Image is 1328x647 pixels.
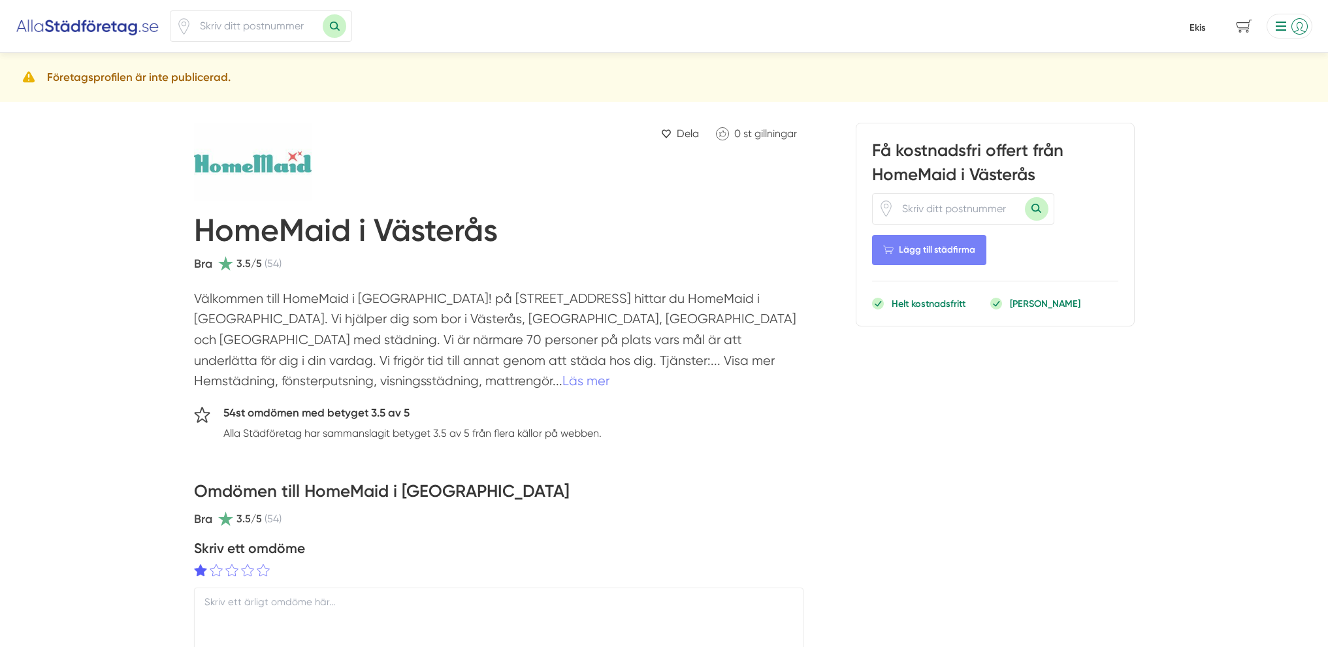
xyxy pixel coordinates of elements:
[265,255,282,272] span: (54)
[47,69,231,86] h5: Företagsprofilen är inte publicerad.
[194,539,803,562] h4: Skriv ett omdöme
[194,123,338,201] img: Logotyp HomeMaid i Västerås
[225,564,238,576] img: regular
[194,564,207,576] img: bad
[194,289,803,398] p: Välkommen till HomeMaid i [GEOGRAPHIC_DATA]! på [STREET_ADDRESS] hittar du HomeMaid i [GEOGRAPHIC...
[677,125,699,142] span: Dela
[872,139,1118,193] h3: Få kostnadsfri offert från HomeMaid i Västerås
[16,16,159,37] img: Alla Städföretag
[878,200,894,217] svg: Pin / Karta
[892,297,965,310] p: Helt kostnadsfritt
[194,257,212,271] span: Bra
[323,14,346,38] button: Sök med postnummer
[1190,22,1206,33] a: Ekis
[709,123,803,144] a: Klicka för att gilla HomeMaid i Västerås
[265,511,282,527] span: (54)
[894,194,1025,224] input: Skriv ditt postnummer
[176,18,192,35] svg: Pin / Karta
[257,564,270,576] img: gorgeous
[192,11,323,41] input: Skriv ditt postnummer
[210,564,223,576] img: poor
[194,480,570,510] h3: Omdömen till HomeMaid i [GEOGRAPHIC_DATA]
[241,564,254,576] img: good
[743,127,797,140] span: st gillningar
[1227,15,1261,38] span: navigation-cart
[223,425,602,441] p: Alla Städföretag har sammanslagit betyget 3.5 av 5 från flera källor på webben.
[236,511,262,527] span: 3.5/5
[194,212,498,255] h1: HomeMaid i Västerås
[656,123,704,144] a: Dela
[878,200,894,217] span: Klicka för att använda din position.
[236,255,262,272] span: 3.5/5
[734,127,741,140] span: 0
[562,373,609,388] a: Läs mer
[1025,197,1048,221] button: Sök med postnummer
[223,404,602,425] h5: 54st omdömen med betyget 3.5 av 5
[1010,297,1080,310] p: [PERSON_NAME]
[872,235,986,265] : Lägg till städfirma
[176,18,192,35] span: Klicka för att använda din position.
[194,512,212,526] span: Bra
